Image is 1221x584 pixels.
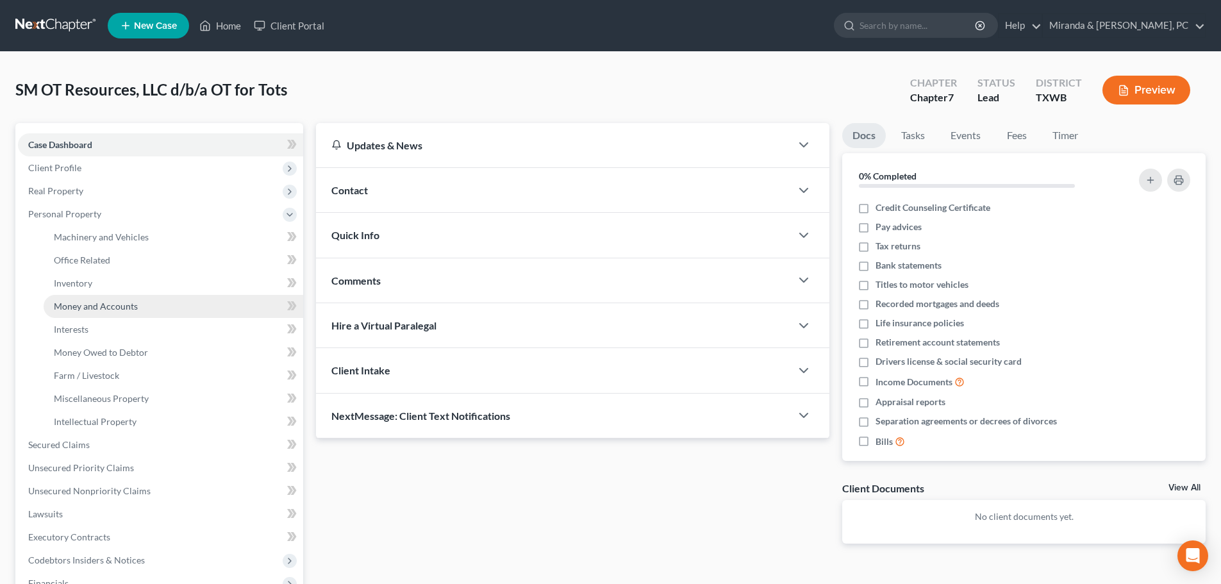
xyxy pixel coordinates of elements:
[18,456,303,480] a: Unsecured Priority Claims
[852,510,1195,523] p: No client documents yet.
[940,123,991,148] a: Events
[193,14,247,37] a: Home
[876,259,942,272] span: Bank statements
[44,318,303,341] a: Interests
[999,14,1042,37] a: Help
[876,201,990,214] span: Credit Counseling Certificate
[28,531,110,542] span: Executory Contracts
[331,184,368,196] span: Contact
[331,138,776,152] div: Updates & News
[876,396,945,408] span: Appraisal reports
[876,435,893,448] span: Bills
[860,13,977,37] input: Search by name...
[28,485,151,496] span: Unsecured Nonpriority Claims
[876,240,920,253] span: Tax returns
[977,90,1015,105] div: Lead
[891,123,935,148] a: Tasks
[54,324,88,335] span: Interests
[977,76,1015,90] div: Status
[876,297,999,310] span: Recorded mortgages and deeds
[54,416,137,427] span: Intellectual Property
[54,347,148,358] span: Money Owed to Debtor
[842,123,886,148] a: Docs
[15,80,287,99] span: SM OT Resources, LLC d/b/a OT for Tots
[28,439,90,450] span: Secured Claims
[1168,483,1200,492] a: View All
[44,387,303,410] a: Miscellaneous Property
[44,226,303,249] a: Machinery and Vehicles
[876,415,1057,428] span: Separation agreements or decrees of divorces
[876,355,1022,368] span: Drivers license & social security card
[18,526,303,549] a: Executory Contracts
[28,462,134,473] span: Unsecured Priority Claims
[910,90,957,105] div: Chapter
[876,278,968,291] span: Titles to motor vehicles
[44,272,303,295] a: Inventory
[44,341,303,364] a: Money Owed to Debtor
[1036,76,1082,90] div: District
[842,481,924,495] div: Client Documents
[54,231,149,242] span: Machinery and Vehicles
[876,317,964,330] span: Life insurance policies
[331,319,436,331] span: Hire a Virtual Paralegal
[1036,90,1082,105] div: TXWB
[54,393,149,404] span: Miscellaneous Property
[28,208,101,219] span: Personal Property
[54,301,138,312] span: Money and Accounts
[948,91,954,103] span: 7
[18,133,303,156] a: Case Dashboard
[859,171,917,181] strong: 0% Completed
[28,139,92,150] span: Case Dashboard
[331,274,381,287] span: Comments
[18,480,303,503] a: Unsecured Nonpriority Claims
[1102,76,1190,104] button: Preview
[331,410,510,422] span: NextMessage: Client Text Notifications
[44,364,303,387] a: Farm / Livestock
[331,364,390,376] span: Client Intake
[44,410,303,433] a: Intellectual Property
[876,336,1000,349] span: Retirement account statements
[28,508,63,519] span: Lawsuits
[876,221,922,233] span: Pay advices
[44,295,303,318] a: Money and Accounts
[18,503,303,526] a: Lawsuits
[876,376,952,388] span: Income Documents
[134,21,177,31] span: New Case
[28,555,145,565] span: Codebtors Insiders & Notices
[247,14,331,37] a: Client Portal
[331,229,379,241] span: Quick Info
[996,123,1037,148] a: Fees
[54,278,92,288] span: Inventory
[54,254,110,265] span: Office Related
[44,249,303,272] a: Office Related
[1042,123,1088,148] a: Timer
[910,76,957,90] div: Chapter
[54,370,119,381] span: Farm / Livestock
[1043,14,1205,37] a: Miranda & [PERSON_NAME], PC
[28,185,83,196] span: Real Property
[18,433,303,456] a: Secured Claims
[1177,540,1208,571] div: Open Intercom Messenger
[28,162,81,173] span: Client Profile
